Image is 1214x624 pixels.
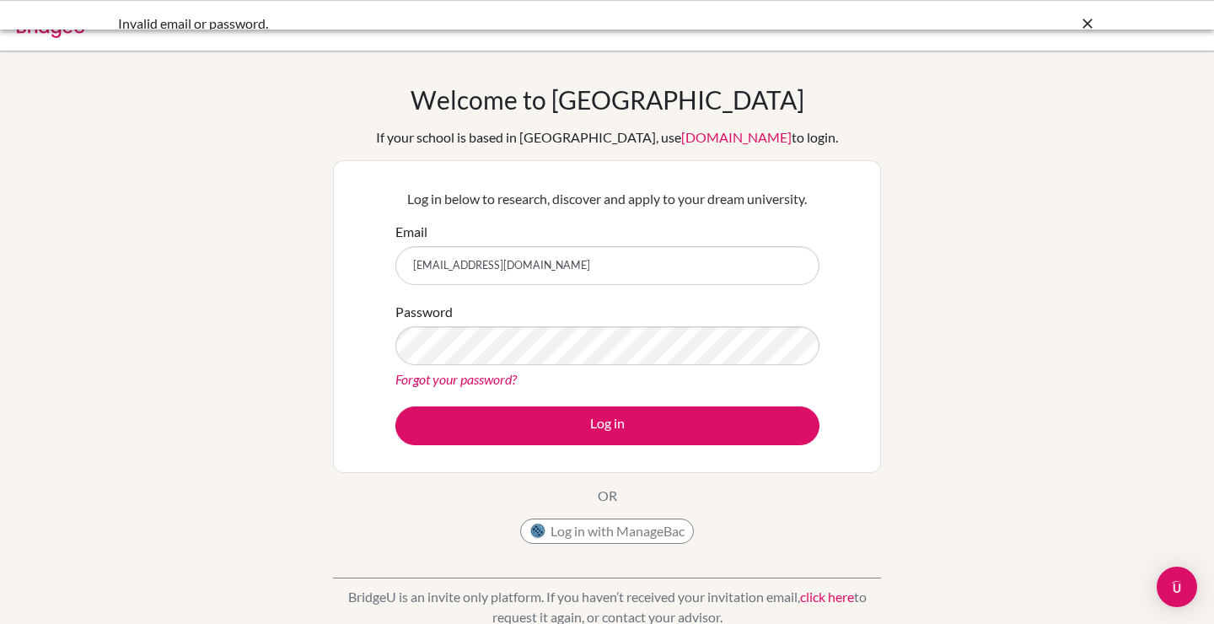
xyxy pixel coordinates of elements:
a: Forgot your password? [395,371,517,387]
p: Log in below to research, discover and apply to your dream university. [395,189,819,209]
a: click here [800,589,854,605]
label: Email [395,222,427,242]
div: Open Intercom Messenger [1157,567,1197,607]
div: Invalid email or password. [118,13,843,34]
button: Log in [395,406,819,445]
button: Log in with ManageBac [520,519,694,544]
h1: Welcome to [GEOGRAPHIC_DATA] [411,84,804,115]
div: If your school is based in [GEOGRAPHIC_DATA], use to login. [376,127,838,148]
a: [DOMAIN_NAME] [681,129,792,145]
p: OR [598,486,617,506]
label: Password [395,302,453,322]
